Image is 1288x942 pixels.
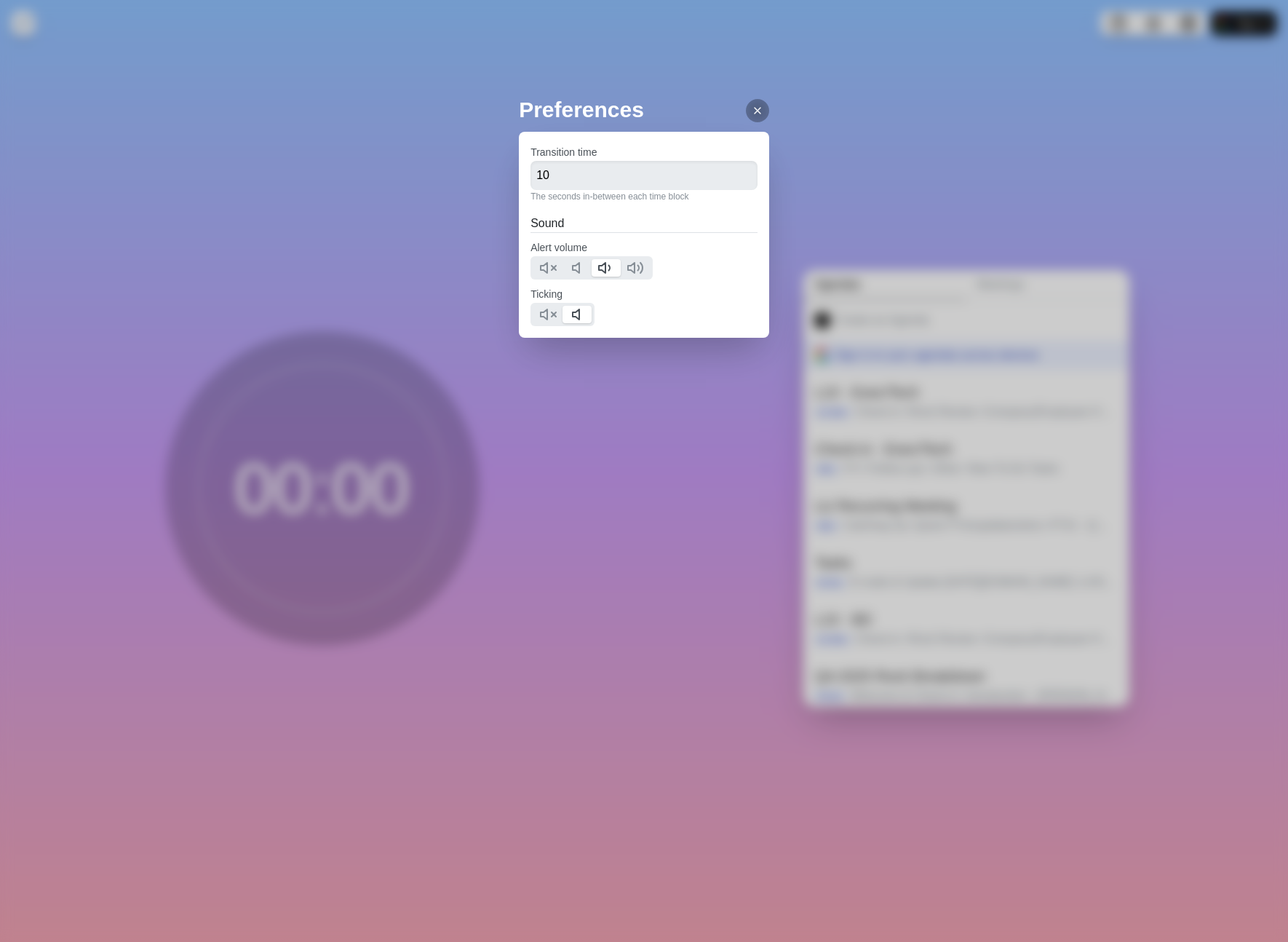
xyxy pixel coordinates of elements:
[519,93,769,126] h2: Preferences
[530,242,587,253] label: Alert volume
[530,190,758,203] p: The seconds in-between each time block
[530,146,597,158] label: Transition time
[530,288,562,300] label: Ticking
[530,215,758,232] h2: Sound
